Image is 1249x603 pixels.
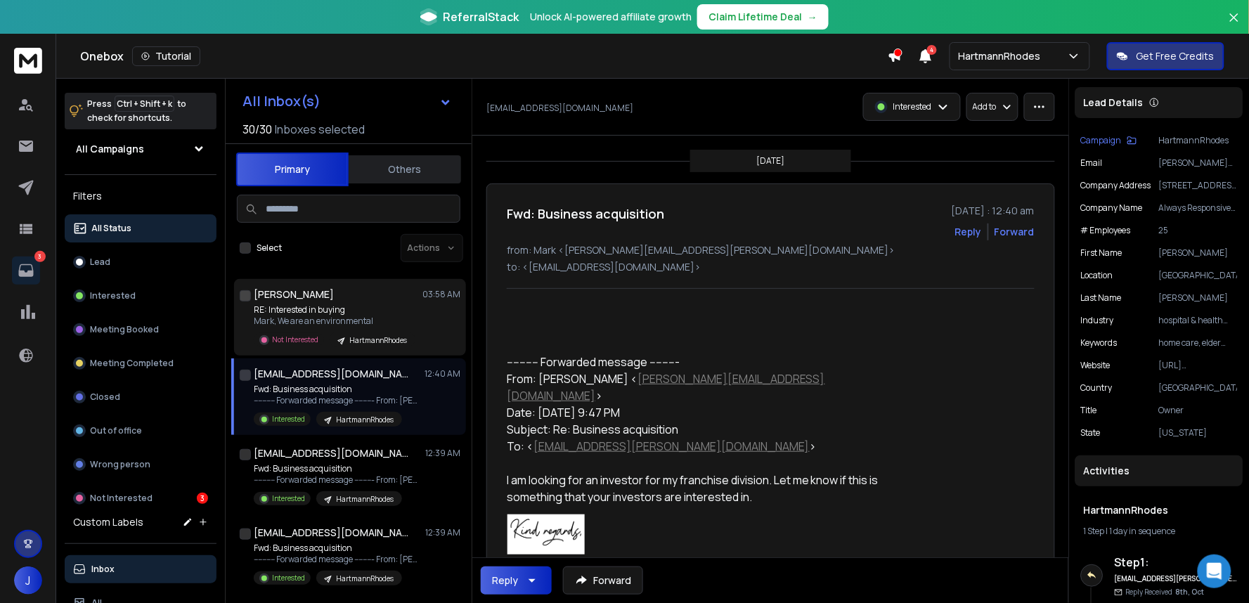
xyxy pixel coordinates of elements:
[87,97,186,125] p: Press to check for shortcuts.
[91,223,131,234] p: All Status
[959,49,1047,63] p: HartmannRhodes
[65,484,216,512] button: Not Interested3
[90,358,174,369] p: Meeting Completed
[336,494,394,505] p: HartmannRhodes
[927,45,937,55] span: 4
[1084,503,1235,517] h1: HartmannRhodes
[1081,292,1122,304] p: Last Name
[90,493,153,504] p: Not Interested
[349,154,461,185] button: Others
[507,421,917,438] div: Subject: Re: Business acquisition
[1198,555,1231,588] div: Open Intercom Messenger
[272,414,305,424] p: Interested
[1081,315,1114,326] p: industry
[507,404,917,421] div: Date: [DATE] 9:47 PM
[1159,405,1238,416] p: Owner
[254,304,415,316] p: RE: Interested in buying
[507,438,917,455] div: To: < >
[443,8,519,25] span: ReferralStack
[486,103,633,114] p: [EMAIL_ADDRESS][DOMAIN_NAME]
[1081,360,1111,371] p: website
[1115,573,1238,584] h6: [EMAIL_ADDRESS][PERSON_NAME][DOMAIN_NAME]
[90,459,150,470] p: Wrong person
[507,472,917,505] div: I am looking for an investor for my franchise division. Let me know if this is something that you...
[1110,525,1176,537] span: 1 day in sequence
[1075,455,1243,486] div: Activities
[242,121,272,138] span: 30 / 30
[34,251,46,262] p: 3
[236,153,349,186] button: Primary
[1084,525,1105,537] span: 1 Step
[507,243,1035,257] p: from: Mark <[PERSON_NAME][EMAIL_ADDRESS][PERSON_NAME][DOMAIN_NAME]>
[336,415,394,425] p: HartmannRhodes
[65,214,216,242] button: All Status
[65,135,216,163] button: All Campaigns
[1084,96,1144,110] p: Lead Details
[242,94,321,108] h1: All Inbox(s)
[995,225,1035,239] div: Forward
[425,448,460,459] p: 12:39 AM
[254,316,415,327] p: Mark, We are an environmental
[973,101,997,112] p: Add to
[1159,247,1238,259] p: [PERSON_NAME]
[1115,554,1238,571] h6: Step 1 :
[952,204,1035,218] p: [DATE] : 12:40 am
[1081,270,1113,281] p: location
[422,289,460,300] p: 03:58 AM
[272,573,305,583] p: Interested
[1159,202,1238,214] p: Always Responsive Home Care of [GEOGRAPHIC_DATA]
[65,248,216,276] button: Lead
[254,543,422,554] p: Fwd: Business acquisition
[1159,292,1238,304] p: [PERSON_NAME]
[481,566,552,595] button: Reply
[1159,427,1238,439] p: [US_STATE]
[1081,135,1137,146] button: Campaign
[254,367,408,381] h1: [EMAIL_ADDRESS][DOMAIN_NAME]
[336,573,394,584] p: HartmannRhodes
[272,493,305,504] p: Interested
[65,383,216,411] button: Closed
[254,474,422,486] p: ---------- Forwarded message --------- From: [PERSON_NAME]
[530,10,692,24] p: Unlock AI-powered affiliate growth
[254,554,422,565] p: ---------- Forwarded message --------- From: [PERSON_NAME]
[1159,315,1238,326] p: hospital & health care
[757,155,785,167] p: [DATE]
[14,566,42,595] button: J
[1081,225,1131,236] p: # Employees
[1081,180,1151,191] p: Company Address
[1081,135,1122,146] p: Campaign
[76,142,144,156] h1: All Campaigns
[65,555,216,583] button: Inbox
[115,96,174,112] span: Ctrl + Shift + k
[1159,337,1238,349] p: home care, elder care, companionship, livein care, hospitals & health care, health care, health, ...
[1081,405,1097,416] p: title
[80,46,888,66] div: Onebox
[90,425,142,436] p: Out of office
[1081,202,1143,214] p: Company Name
[1081,337,1118,349] p: Keywords
[1159,135,1238,146] p: HartmannRhodes
[1159,270,1238,281] p: [GEOGRAPHIC_DATA]
[254,287,334,301] h1: [PERSON_NAME]
[1225,8,1243,42] button: Close banner
[507,204,664,223] h1: Fwd: Business acquisition
[12,257,40,285] a: 3
[1081,382,1113,394] p: Country
[425,527,460,538] p: 12:39 AM
[808,10,817,24] span: →
[492,573,518,588] div: Reply
[132,46,200,66] button: Tutorial
[507,260,1035,274] p: to: <[EMAIL_ADDRESS][DOMAIN_NAME]>
[533,439,810,454] a: [EMAIL_ADDRESS][PERSON_NAME][DOMAIN_NAME]
[1159,157,1238,169] p: [PERSON_NAME][EMAIL_ADDRESS][DOMAIN_NAME]
[1081,157,1103,169] p: Email
[65,186,216,206] h3: Filters
[697,4,829,30] button: Claim Lifetime Deal→
[507,514,585,555] img: Kind regards,
[1159,180,1238,191] p: [STREET_ADDRESS][PERSON_NAME][US_STATE]
[65,316,216,344] button: Meeting Booked
[1107,42,1224,70] button: Get Free Credits
[231,87,463,115] button: All Inbox(s)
